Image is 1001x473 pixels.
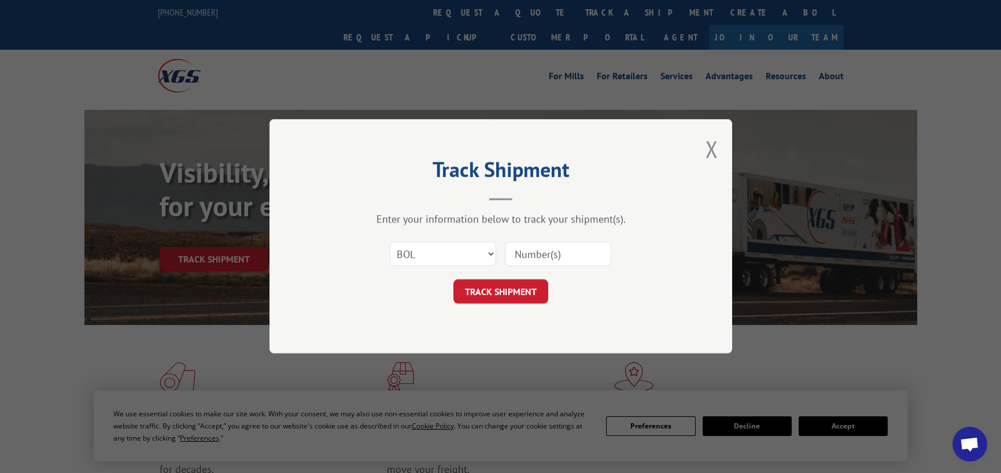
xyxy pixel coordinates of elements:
[453,280,548,304] button: TRACK SHIPMENT
[952,427,987,461] div: Open chat
[327,213,674,226] div: Enter your information below to track your shipment(s).
[327,161,674,183] h2: Track Shipment
[705,134,718,164] button: Close modal
[505,242,611,267] input: Number(s)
